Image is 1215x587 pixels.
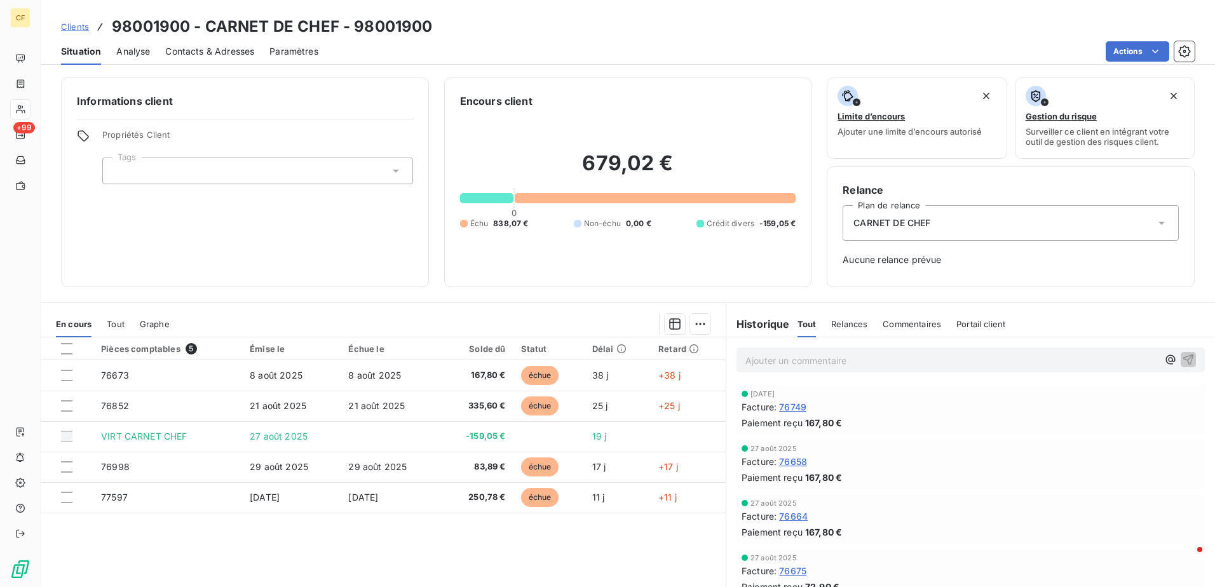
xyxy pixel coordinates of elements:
span: Ajouter une limite d’encours autorisé [838,126,982,137]
span: Clients [61,22,89,32]
h6: Encours client [460,93,533,109]
div: Émise le [250,344,333,354]
span: Limite d’encours [838,111,905,121]
span: Paiement reçu [742,471,803,484]
span: 27 août 2025 [250,431,308,442]
span: Graphe [140,319,170,329]
iframe: Intercom live chat [1172,544,1202,574]
span: 76749 [779,400,806,414]
span: 167,80 € [805,416,842,429]
div: Statut [521,344,577,354]
span: Propriétés Client [102,130,413,147]
span: 76664 [779,509,808,523]
span: Portail client [956,319,1005,329]
input: Ajouter une valeur [113,165,123,177]
span: 838,07 € [493,218,528,229]
button: Gestion du risqueSurveiller ce client en intégrant votre outil de gestion des risques client. [1015,78,1195,159]
span: 27 août 2025 [750,554,797,562]
span: échue [521,457,559,476]
span: Facture : [742,564,777,577]
span: Contacts & Adresses [165,45,254,58]
div: Retard [658,344,718,354]
span: 0 [512,208,517,218]
div: CF [10,8,31,28]
span: 21 août 2025 [348,400,405,411]
span: 83,89 € [447,461,506,473]
h3: 98001900 - CARNET DE CHEF - 98001900 [112,15,432,38]
span: [DATE] [348,492,378,503]
a: Clients [61,20,89,33]
span: Échu [470,218,489,229]
span: 11 j [592,492,605,503]
h6: Informations client [77,93,413,109]
button: Actions [1106,41,1169,62]
span: [DATE] [750,390,775,398]
span: 76852 [101,400,129,411]
span: 335,60 € [447,400,506,412]
span: 38 j [592,370,609,381]
span: -159,05 € [447,430,506,443]
span: 250,78 € [447,491,506,504]
span: 167,80 € [805,525,842,539]
span: échue [521,488,559,507]
span: 21 août 2025 [250,400,306,411]
span: 29 août 2025 [348,461,407,472]
span: 27 août 2025 [750,445,797,452]
span: Commentaires [883,319,941,329]
span: 76675 [779,564,806,577]
div: Délai [592,344,643,354]
img: Logo LeanPay [10,559,31,579]
h2: 679,02 € [460,151,796,189]
span: +17 j [658,461,678,472]
span: En cours [56,319,92,329]
h6: Historique [726,316,790,332]
span: 76658 [779,455,807,468]
span: [DATE] [250,492,280,503]
div: Pièces comptables [101,343,234,354]
span: 27 août 2025 [750,499,797,507]
span: +25 j [658,400,680,411]
span: +38 j [658,370,681,381]
span: Non-échu [584,218,621,229]
span: 19 j [592,431,607,442]
span: 167,80 € [447,369,506,382]
span: 29 août 2025 [250,461,308,472]
span: Tout [798,319,817,329]
span: Facture : [742,509,777,523]
span: CARNET DE CHEF [853,217,930,229]
span: +11 j [658,492,677,503]
span: 167,80 € [805,471,842,484]
span: 17 j [592,461,606,472]
span: 5 [186,343,197,354]
span: Paiement reçu [742,525,803,539]
span: 76673 [101,370,129,381]
h6: Relance [843,182,1179,198]
span: Surveiller ce client en intégrant votre outil de gestion des risques client. [1026,126,1184,147]
span: Analyse [116,45,150,58]
span: Aucune relance prévue [843,253,1179,266]
div: Solde dû [447,344,506,354]
span: Paramètres [269,45,318,58]
span: 0,00 € [626,218,651,229]
span: échue [521,396,559,415]
span: 8 août 2025 [348,370,401,381]
span: Facture : [742,455,777,468]
span: Crédit divers [707,218,754,229]
span: échue [521,366,559,385]
span: Tout [107,319,125,329]
span: 25 j [592,400,608,411]
button: Limite d’encoursAjouter une limite d’encours autorisé [827,78,1007,159]
span: +99 [13,122,35,133]
span: 77597 [101,492,128,503]
span: Paiement reçu [742,416,803,429]
span: -159,05 € [759,218,796,229]
span: Gestion du risque [1026,111,1097,121]
span: 76998 [101,461,130,472]
span: Relances [831,319,867,329]
span: Situation [61,45,101,58]
span: VIRT CARNET CHEF [101,431,187,442]
span: 8 août 2025 [250,370,302,381]
div: Échue le [348,344,431,354]
span: Facture : [742,400,777,414]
